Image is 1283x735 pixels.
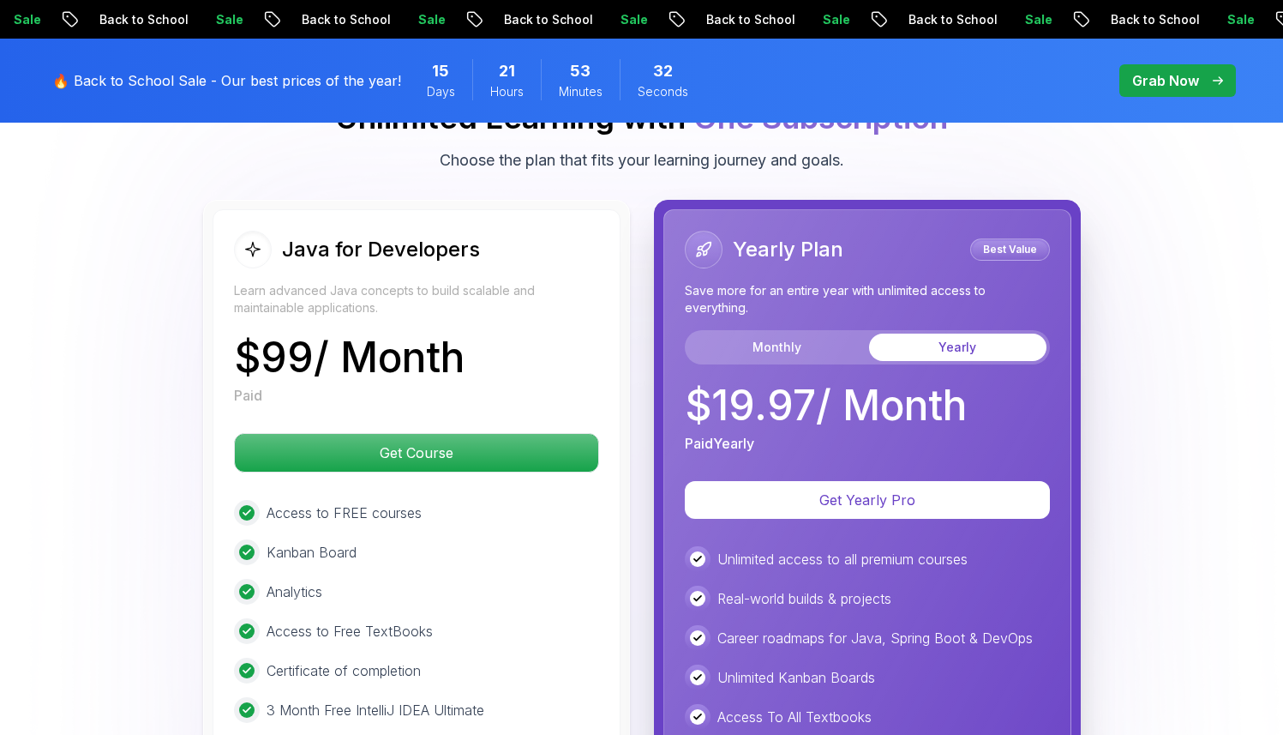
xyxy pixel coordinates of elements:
a: Get Yearly Pro [685,491,1050,509]
p: 3 Month Free IntelliJ IDEA Ultimate [267,700,484,720]
p: Kanban Board [267,542,357,563]
p: Learn advanced Java concepts to build scalable and maintainable applications. [234,282,599,316]
button: Yearly [869,334,1046,361]
p: Access to FREE courses [267,503,422,523]
p: Certificate of completion [267,660,421,681]
p: Paid Yearly [685,433,754,454]
p: Sale [942,11,997,28]
p: Career roadmaps for Java, Spring Boot & DevOps [717,628,1033,648]
p: Analytics [267,581,322,602]
h2: Yearly Plan [733,236,843,263]
a: Get Course [234,444,599,461]
span: Hours [490,83,524,100]
p: Best Value [973,241,1047,258]
p: $ 19.97 / Month [685,385,967,426]
p: Sale [335,11,390,28]
span: Minutes [559,83,603,100]
p: Save more for an entire year with unlimited access to everything. [685,282,1050,316]
p: Real-world builds & projects [717,588,891,609]
p: Sale [133,11,188,28]
p: Paid [234,385,262,406]
p: Choose the plan that fits your learning journey and goals. [440,148,844,172]
p: Back to School [1028,11,1144,28]
h2: Java for Developers [282,236,480,263]
span: 21 Hours [499,59,515,83]
p: Grab Now [1132,70,1199,91]
p: Sale [537,11,592,28]
p: $ 99 / Month [234,337,465,378]
p: Back to School [623,11,740,28]
p: 🔥 Back to School Sale - Our best prices of the year! [52,70,401,91]
span: Days [427,83,455,100]
button: Monthly [688,334,866,361]
p: Access to Free TextBooks [267,621,433,642]
span: Seconds [638,83,688,100]
p: Unlimited Kanban Boards [717,667,875,688]
span: 53 Minutes [570,59,591,83]
p: Back to School [421,11,537,28]
p: Sale [740,11,794,28]
button: Get Yearly Pro [685,481,1050,519]
p: Back to School [16,11,133,28]
h2: Unlimited Learning with [335,100,948,135]
p: Back to School [219,11,335,28]
p: Back to School [825,11,942,28]
button: Get Course [234,433,599,473]
span: 15 Days [432,59,449,83]
p: Access To All Textbooks [717,707,872,727]
p: Sale [1144,11,1199,28]
span: 32 Seconds [653,59,673,83]
p: Unlimited access to all premium courses [717,549,968,569]
p: Get Course [235,434,598,472]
